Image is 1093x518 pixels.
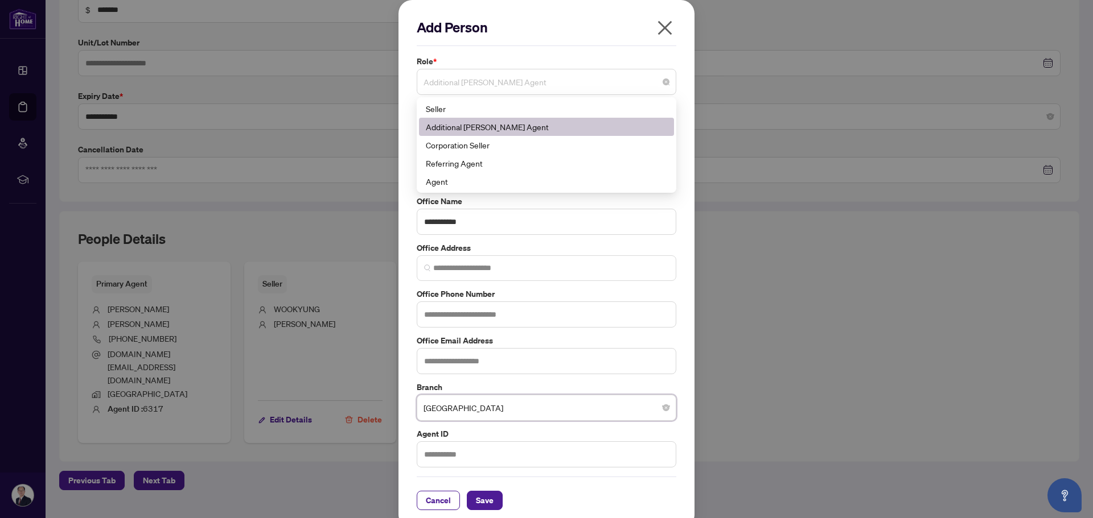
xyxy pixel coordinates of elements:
[417,18,676,36] h2: Add Person
[426,175,667,188] div: Agent
[426,491,451,509] span: Cancel
[476,491,494,509] span: Save
[417,334,676,347] label: Office Email Address
[417,428,676,440] label: Agent ID
[419,154,674,172] div: Referring Agent
[426,157,667,169] div: Referring Agent
[426,121,667,133] div: Additional [PERSON_NAME] Agent
[424,397,669,418] span: Mississauga
[417,491,460,510] button: Cancel
[1047,478,1082,512] button: Open asap
[417,55,676,68] label: Role
[419,118,674,136] div: Additional RAHR Agent
[419,136,674,154] div: Corporation Seller
[419,100,674,118] div: Seller
[663,78,669,85] span: close-circle
[417,242,676,254] label: Office Address
[417,288,676,300] label: Office Phone Number
[424,71,669,93] span: Additional RAHR Agent
[417,195,676,208] label: Office Name
[419,172,674,190] div: Agent
[663,404,669,411] span: close-circle
[467,491,503,510] button: Save
[656,19,674,37] span: close
[426,102,667,115] div: Seller
[424,264,431,271] img: search_icon
[426,139,667,151] div: Corporation Seller
[417,381,676,393] label: Branch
